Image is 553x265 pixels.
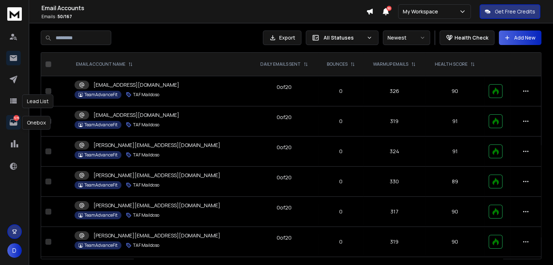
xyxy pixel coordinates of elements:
[22,94,53,108] div: Lead List
[277,83,292,91] div: 0 of 20
[373,61,408,67] p: WARMUP EMAILS
[364,106,425,136] td: 319
[277,174,292,181] div: 0 of 20
[133,122,159,128] p: TAF Maildoso
[425,136,484,167] td: 91
[386,6,392,11] span: 50
[364,197,425,227] td: 317
[7,243,22,258] button: D
[93,202,220,209] p: [PERSON_NAME][EMAIL_ADDRESS][DOMAIN_NAME]
[7,7,22,21] img: logo
[364,167,425,197] td: 330
[277,114,292,121] div: 0 of 20
[133,182,159,188] p: TAF Maildoso
[133,242,159,248] p: TAF Maildoso
[403,8,441,15] p: My Workspace
[364,76,425,106] td: 326
[435,61,468,67] p: HEALTH SCORE
[84,92,117,98] p: TeamAdvanceFit
[425,106,484,136] td: 91
[133,212,159,218] p: TAF Maildoso
[260,61,301,67] p: DAILY EMAILS SENT
[41,4,366,12] h1: Email Accounts
[22,116,51,130] div: Onebox
[364,136,425,167] td: 324
[93,111,179,119] p: [EMAIL_ADDRESS][DOMAIN_NAME]
[277,204,292,211] div: 0 of 20
[93,81,179,89] p: [EMAIL_ADDRESS][DOMAIN_NAME]
[6,115,21,130] a: 7276
[322,118,359,125] p: 0
[495,8,535,15] p: Get Free Credits
[383,30,430,45] button: Newest
[327,61,348,67] p: BOUNCES
[440,30,494,45] button: Health Check
[425,167,484,197] td: 89
[263,30,301,45] button: Export
[133,92,159,98] p: TAF Maildoso
[322,238,359,245] p: 0
[84,182,117,188] p: TeamAdvanceFit
[322,178,359,185] p: 0
[93,142,220,149] p: [PERSON_NAME][EMAIL_ADDRESS][DOMAIN_NAME]
[57,13,72,20] span: 50 / 167
[41,14,366,20] p: Emails :
[425,76,484,106] td: 90
[425,227,484,257] td: 90
[84,242,117,248] p: TeamAdvanceFit
[322,208,359,215] p: 0
[93,172,220,179] p: [PERSON_NAME][EMAIL_ADDRESS][DOMAIN_NAME]
[13,115,19,121] p: 7276
[133,152,159,158] p: TAF Maildoso
[425,197,484,227] td: 90
[277,234,292,241] div: 0 of 20
[324,34,364,41] p: All Statuses
[454,34,488,41] p: Health Check
[364,227,425,257] td: 319
[499,30,541,45] button: Add New
[277,144,292,151] div: 0 of 20
[84,212,117,218] p: TeamAdvanceFit
[76,61,133,67] div: EMAIL ACCOUNT NAME
[322,87,359,95] p: 0
[84,152,117,158] p: TeamAdvanceFit
[322,148,359,155] p: 0
[93,232,220,239] p: [PERSON_NAME][EMAIL_ADDRESS][DOMAIN_NAME]
[480,4,540,19] button: Get Free Credits
[84,122,117,128] p: TeamAdvanceFit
